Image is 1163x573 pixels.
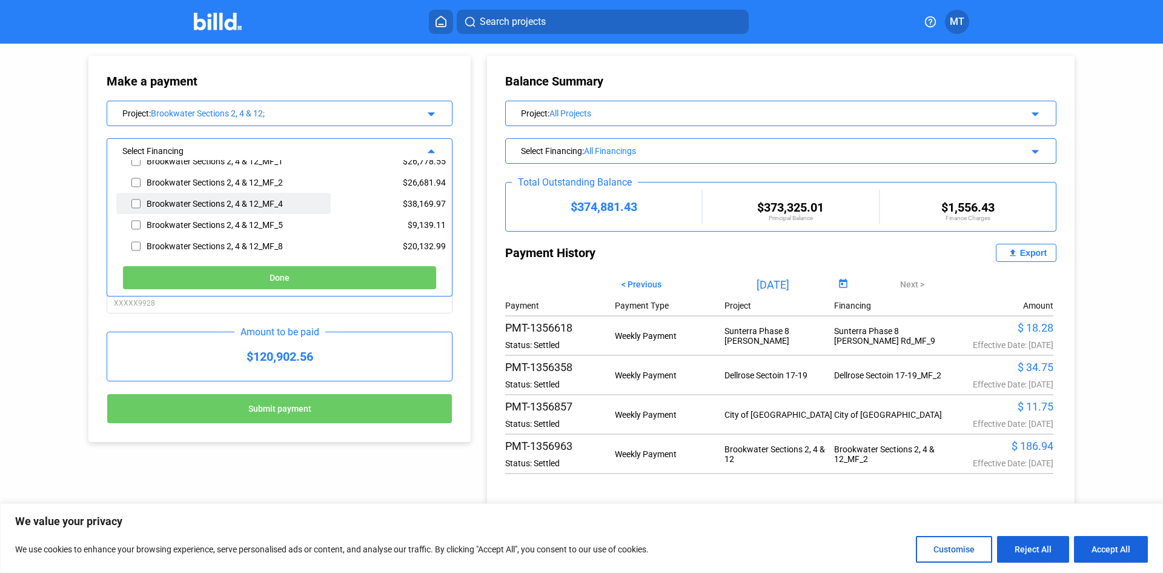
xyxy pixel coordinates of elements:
div: $ 186.94 [944,440,1053,452]
div: PMT-1356963 [505,440,615,452]
div: Brookwater Sections 2, 4 & 12_MF_1 [147,156,283,166]
div: Sunterra Phase 8 [PERSON_NAME] Rd_MF_9 [834,326,944,346]
div: Project [521,106,989,118]
button: Search projects [457,10,749,34]
span: : [548,109,549,118]
div: PMT-1356857 [505,400,615,413]
div: $ 11.75 [944,400,1053,413]
button: < Previous [612,274,671,295]
mat-icon: arrow_drop_down [422,105,437,119]
span: Done [270,273,290,283]
div: Sunterra Phase 8 [PERSON_NAME] [724,326,834,346]
div: Brookwater Sections 2, 4 & 12 [724,444,834,464]
button: Submit payment [107,394,452,424]
span: Search projects [480,15,546,29]
div: Weekly Payment [615,370,724,380]
div: Project [122,106,405,118]
div: Dellrose Sectoin 17-19 [724,370,834,380]
div: Payment [505,301,615,310]
div: Export [1020,248,1047,258]
span: : [149,109,151,118]
div: Payment History [505,244,781,262]
div: Dellrose Sectoin 17-19_MF_2 [834,370,944,380]
div: Weekly Payment [615,331,724,341]
mat-icon: arrow_drop_down [1026,142,1041,157]
div: Weekly Payment [615,410,724,420]
div: Brookwater Sections 2, 4 & 12_MF_2 [834,444,944,464]
span: : [582,146,584,156]
div: Financing [834,301,944,310]
button: Accept All [1074,536,1148,563]
p: We use cookies to enhance your browsing experience, serve personalised ads or content, and analys... [15,542,649,557]
button: Reject All [997,536,1069,563]
button: Export [996,244,1056,262]
button: Open calendar [835,276,851,293]
div: $26,681.94 [331,172,446,193]
div: PMT-1356618 [505,321,615,334]
div: Effective Date: [DATE] [944,380,1053,389]
div: $38,169.97 [331,193,446,214]
div: Amount [1023,301,1053,310]
div: PMT-1356358 [505,361,615,374]
div: Project [724,301,834,310]
div: $20,132.99 [331,235,446,256]
img: Billd Company Logo [194,13,242,30]
div: $120,902.56 [107,332,452,381]
div: Status: Settled [505,380,615,389]
span: Next > [900,280,924,289]
span: Submit payment [248,404,311,414]
div: $26,778.55 [331,150,446,172]
div: Weekly Payment [615,449,724,459]
div: All Financings [584,146,989,156]
button: MT [945,10,969,34]
div: $1,556.43 [880,200,1056,215]
div: Brookwater Sections 2, 4 & 12_MF_4 [147,199,283,209]
div: Balance Summary [505,74,1056,89]
div: Amount to be paid [234,326,325,338]
div: Finance Charges [880,215,1056,221]
div: $9,139.11 [331,214,446,235]
div: Payment Type [615,301,724,310]
mat-icon: arrow_drop_down [1026,105,1041,119]
button: Next > [891,274,933,295]
mat-icon: arrow_drop_up [422,142,437,157]
button: Customise [916,536,992,563]
div: $ 34.75 [944,361,1053,374]
div: Select Financing [122,144,405,156]
div: Effective Date: [DATE] [944,419,1053,429]
div: Brookwater Sections 2, 4 & 12_MF_8 [147,241,283,251]
p: We value your privacy [15,514,1148,529]
div: Principal Balance [703,215,878,221]
div: Effective Date: [DATE] [944,340,1053,350]
div: Brookwater Sections 2, 4 & 12_MF_2 [147,178,283,187]
div: City of [GEOGRAPHIC_DATA] [724,410,834,420]
div: Effective Date: [DATE] [944,458,1053,468]
div: $ 18.28 [944,321,1053,334]
span: < Previous [621,280,661,289]
div: City of [GEOGRAPHIC_DATA] [834,410,944,420]
div: All Projects [549,109,989,118]
div: Status: Settled [505,419,615,429]
div: $373,325.01 [703,200,878,215]
div: Make a payment [107,74,314,89]
div: Brookwater Sections 2, 4 & 12; [151,109,405,118]
mat-icon: file_upload [1006,246,1020,260]
div: Brookwater Sections 2, 4 & 12_MF_5 [147,220,283,230]
span: MT [950,15,964,29]
div: Total Outstanding Balance [512,176,638,188]
button: Done [122,266,437,290]
div: $374,881.43 [506,199,701,214]
div: Status: Settled [505,458,615,468]
div: Status: Settled [505,340,615,350]
div: Select Financing [521,144,989,156]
